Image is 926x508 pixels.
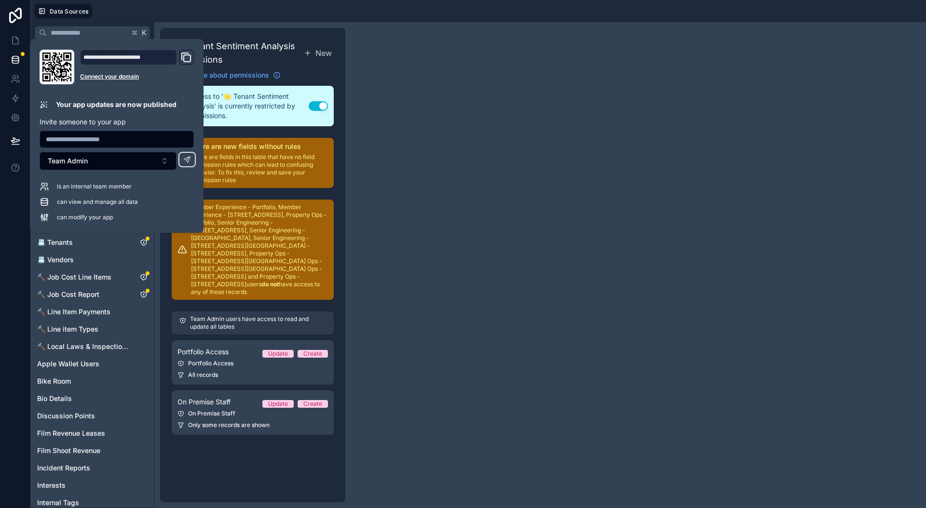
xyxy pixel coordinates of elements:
[303,350,322,358] div: Create
[50,8,89,15] span: Data Sources
[268,350,288,358] div: Update
[188,421,270,429] span: Only some records are shown
[177,410,328,417] div: On Premise Staff
[172,390,334,435] a: On Premise StaffUpdateCreateOn Premise StaffOnly some records are shown
[190,315,326,331] p: Team Admin users have access to read and update all tables
[191,142,328,151] h2: There are new fields without rules
[57,214,113,221] span: can modify your app
[188,92,309,120] span: Access to '🌟 Tenant Sentiment Analysis' is currently restricted by permissions.
[177,347,229,357] span: Portfolio Access
[57,198,138,206] span: can view and manage all data
[303,400,322,408] div: Create
[141,29,148,36] span: K
[172,40,302,67] h1: 🌟 Tenant Sentiment Analysis Permissions
[80,50,194,84] div: Domain and Custom Link
[172,70,281,80] a: Learn more about permissions
[40,117,194,127] p: Invite someone to your app
[177,397,231,407] span: On Premise Staff
[177,360,328,367] div: Portfolio Access
[268,400,288,408] div: Update
[191,203,328,296] p: Member Experience - Portfolio, Member Experience - [STREET_ADDRESS], Property Ops - Portfolio, Se...
[315,47,332,59] span: New
[261,281,279,288] strong: do not
[57,183,132,190] span: is an internal team member
[56,100,177,109] p: Your app updates are now published
[35,4,92,18] button: Data Sources
[172,70,269,80] span: Learn more about permissions
[188,371,218,379] span: All records
[191,153,328,184] p: There are fields in this table that have no field permission rules which can lead to confusing be...
[172,340,334,385] a: Portfolio AccessUpdateCreatePortfolio AccessAll records
[80,73,194,80] a: Connect your domain
[302,45,334,61] button: New
[40,152,177,170] button: Select Button
[48,156,88,166] span: Team Admin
